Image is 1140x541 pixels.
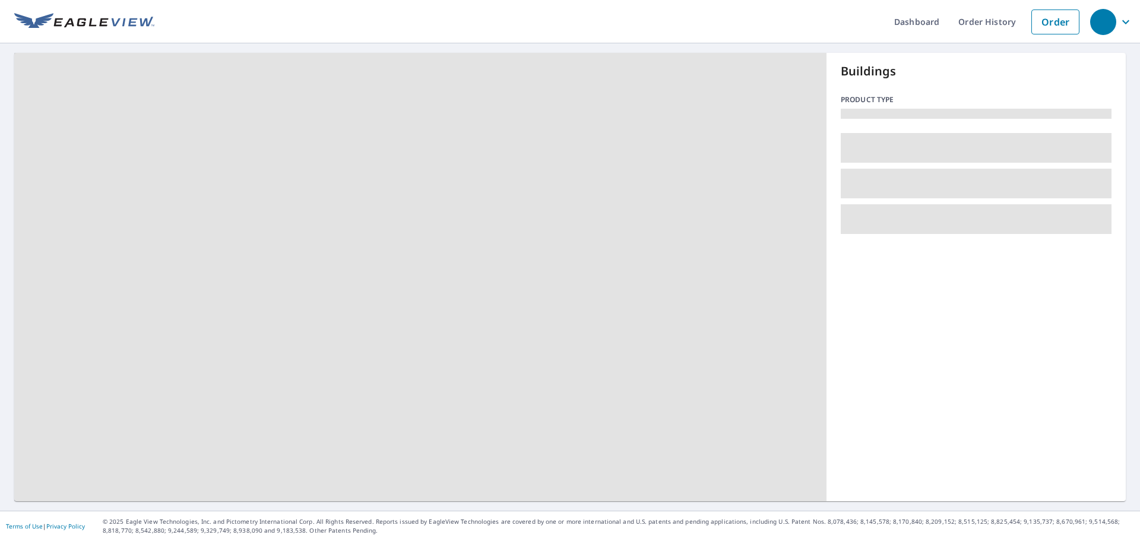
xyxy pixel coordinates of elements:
img: EV Logo [14,13,154,31]
p: © 2025 Eagle View Technologies, Inc. and Pictometry International Corp. All Rights Reserved. Repo... [103,517,1134,535]
a: Terms of Use [6,522,43,530]
p: Buildings [841,62,1111,80]
p: | [6,523,85,530]
a: Privacy Policy [46,522,85,530]
p: Product type [841,94,1111,105]
a: Order [1031,10,1079,34]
